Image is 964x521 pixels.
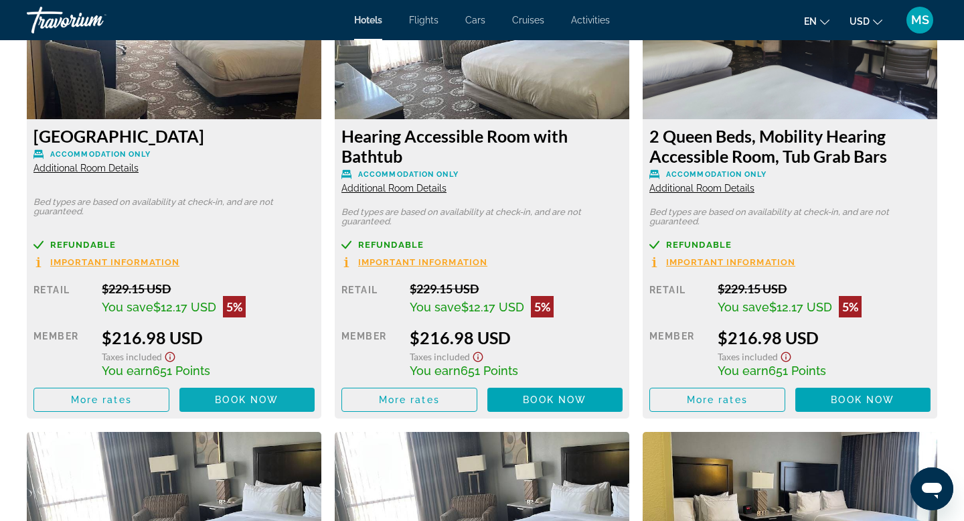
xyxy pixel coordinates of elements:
[153,300,216,314] span: $12.17 USD
[50,240,116,249] span: Refundable
[410,327,623,348] div: $216.98 USD
[410,351,470,362] span: Taxes included
[649,327,708,378] div: Member
[831,394,894,405] span: Book now
[358,240,424,249] span: Refundable
[341,327,400,378] div: Member
[410,281,623,296] div: $229.15 USD
[649,388,785,412] button: More rates
[341,388,477,412] button: More rates
[410,364,461,378] span: You earn
[910,467,953,510] iframe: Кнопка запуска окна обмена сообщениями
[341,208,623,226] p: Bed types are based on availability at check-in, and are not guaranteed.
[102,281,315,296] div: $229.15 USD
[162,348,178,363] button: Show Taxes and Fees disclaimer
[649,126,931,166] h3: 2 Queen Beds, Mobility Hearing Accessible Room, Tub Grab Bars
[33,327,92,378] div: Member
[341,126,623,166] h3: Hearing Accessible Room with Bathtub
[50,258,179,267] span: Important Information
[523,394,586,405] span: Book now
[487,388,623,412] button: Book now
[571,15,610,25] a: Activities
[358,170,459,179] span: Accommodation Only
[153,364,210,378] span: 651 Points
[649,240,931,250] a: Refundable
[33,240,315,250] a: Refundable
[718,351,778,362] span: Taxes included
[718,300,769,314] span: You save
[223,296,246,317] div: 5%
[666,240,732,249] span: Refundable
[795,388,931,412] button: Book now
[102,351,162,362] span: Taxes included
[102,300,153,314] span: You save
[470,348,486,363] button: Show Taxes and Fees disclaimer
[33,281,92,317] div: Retail
[409,15,438,25] a: Flights
[850,16,870,27] span: USD
[687,394,748,405] span: More rates
[649,183,754,194] span: Additional Room Details
[354,15,382,25] a: Hotels
[341,256,487,268] button: Important Information
[461,364,518,378] span: 651 Points
[341,281,400,317] div: Retail
[33,163,139,173] span: Additional Room Details
[358,258,487,267] span: Important Information
[102,364,153,378] span: You earn
[410,300,461,314] span: You save
[649,208,931,226] p: Bed types are based on availability at check-in, and are not guaranteed.
[804,16,817,27] span: en
[902,6,937,34] button: User Menu
[33,256,179,268] button: Important Information
[649,256,795,268] button: Important Information
[379,394,440,405] span: More rates
[778,348,794,363] button: Show Taxes and Fees disclaimer
[50,150,151,159] span: Accommodation Only
[666,258,795,267] span: Important Information
[341,240,623,250] a: Refundable
[804,11,829,31] button: Change language
[769,364,826,378] span: 651 Points
[512,15,544,25] a: Cruises
[33,388,169,412] button: More rates
[461,300,524,314] span: $12.17 USD
[341,183,447,194] span: Additional Room Details
[33,126,315,146] h3: [GEOGRAPHIC_DATA]
[769,300,832,314] span: $12.17 USD
[718,327,931,348] div: $216.98 USD
[71,394,132,405] span: More rates
[718,281,931,296] div: $229.15 USD
[102,327,315,348] div: $216.98 USD
[839,296,862,317] div: 5%
[911,13,929,27] span: MS
[179,388,315,412] button: Book now
[649,281,708,317] div: Retail
[718,364,769,378] span: You earn
[27,3,161,38] a: Travorium
[531,296,554,317] div: 5%
[666,170,767,179] span: Accommodation Only
[850,11,882,31] button: Change currency
[215,394,278,405] span: Book now
[465,15,485,25] a: Cars
[33,198,315,216] p: Bed types are based on availability at check-in, and are not guaranteed.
